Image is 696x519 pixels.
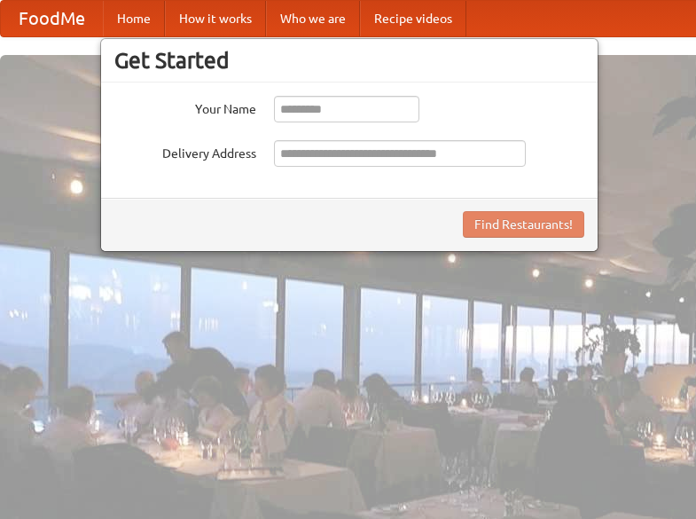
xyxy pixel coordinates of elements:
[165,1,266,36] a: How it works
[1,1,103,36] a: FoodMe
[266,1,360,36] a: Who we are
[114,140,256,162] label: Delivery Address
[103,1,165,36] a: Home
[114,96,256,118] label: Your Name
[463,211,584,238] button: Find Restaurants!
[114,47,584,74] h3: Get Started
[360,1,466,36] a: Recipe videos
